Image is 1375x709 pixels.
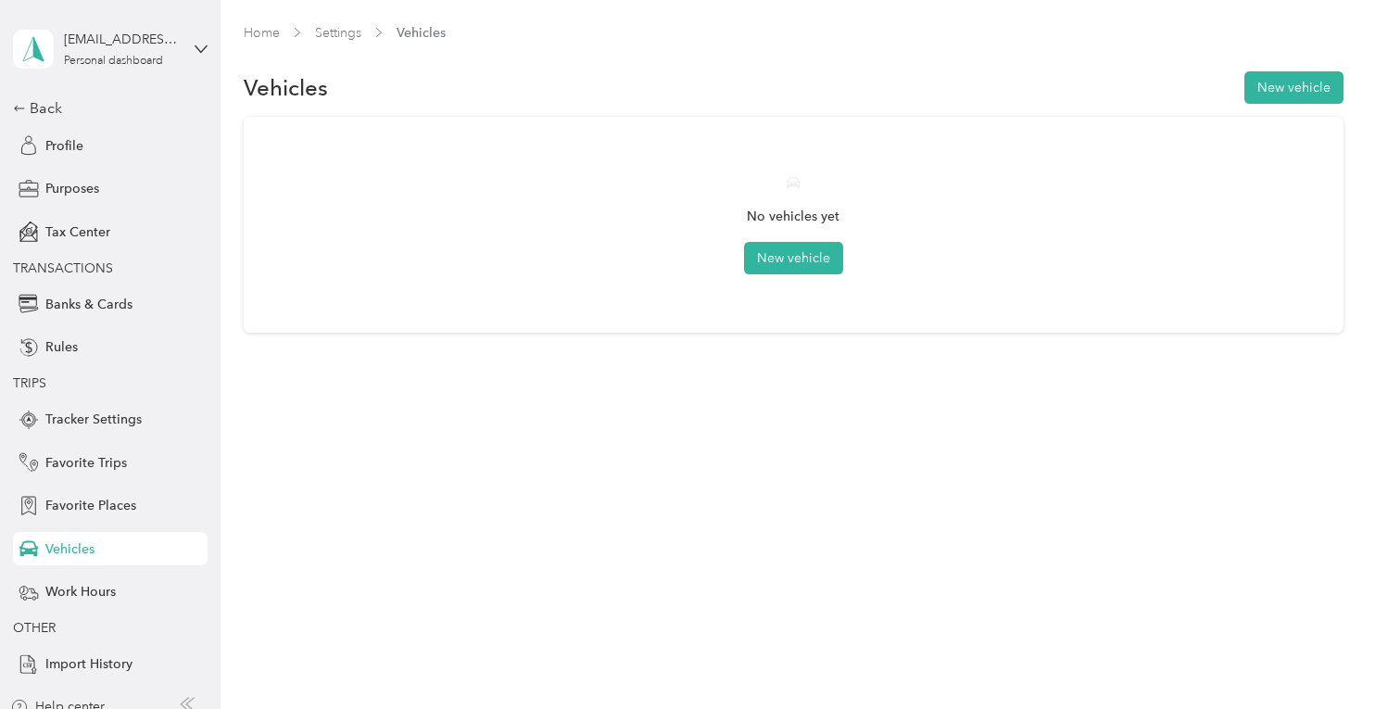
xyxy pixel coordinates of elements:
[45,136,83,156] span: Profile
[45,222,110,242] span: Tax Center
[13,375,46,391] span: TRIPS
[244,25,280,41] a: Home
[747,207,839,226] p: No vehicles yet
[1271,605,1375,709] iframe: Everlance-gr Chat Button Frame
[45,654,132,674] span: Import History
[45,295,132,314] span: Banks & Cards
[45,582,116,601] span: Work Hours
[45,496,136,515] span: Favorite Places
[1244,71,1343,104] button: New vehicle
[45,453,127,473] span: Favorite Trips
[13,260,113,276] span: TRANSACTIONS
[45,410,142,429] span: Tracker Settings
[315,25,361,41] a: Settings
[397,23,446,43] span: Vehicles
[13,620,56,636] span: OTHER
[64,30,180,49] div: [EMAIL_ADDRESS][DOMAIN_NAME]
[744,242,843,274] button: New vehicle
[64,56,163,67] div: Personal dashboard
[13,97,198,120] div: Back
[244,78,328,97] h1: Vehicles
[45,539,95,559] span: Vehicles
[45,337,78,357] span: Rules
[45,179,99,198] span: Purposes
